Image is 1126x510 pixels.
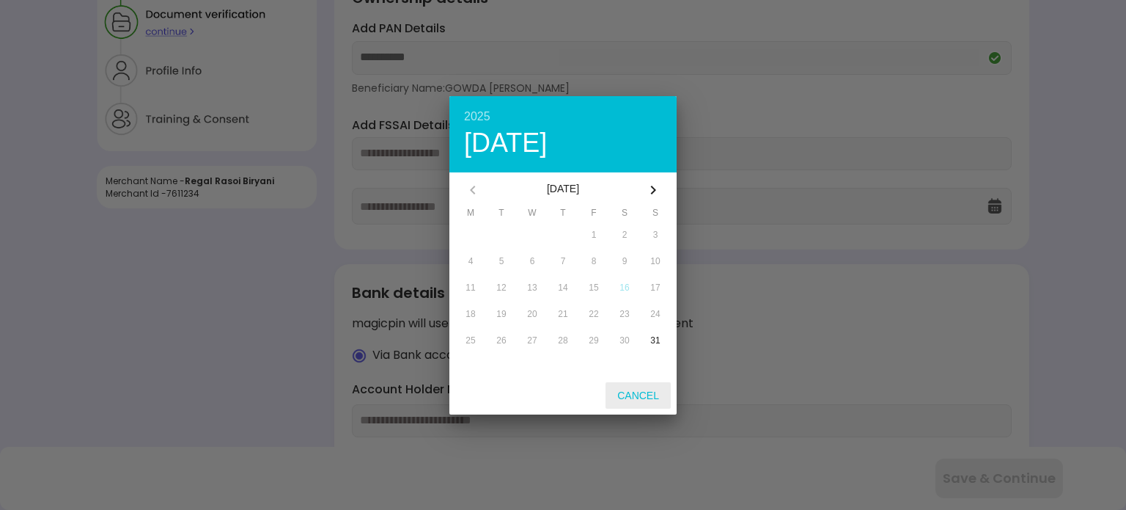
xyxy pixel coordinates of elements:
span: 22 [589,309,598,319]
button: 26 [486,328,517,353]
span: 23 [619,309,629,319]
span: 29 [589,335,598,346]
button: 24 [640,302,671,327]
button: 14 [548,275,578,300]
button: 6 [517,249,548,274]
button: 2 [609,222,640,247]
button: 13 [517,275,548,300]
span: 27 [527,335,537,346]
button: 20 [517,302,548,327]
div: 2025 [464,111,662,123]
button: 10 [640,249,671,274]
span: 24 [650,309,660,319]
button: 17 [640,275,671,300]
span: T [548,208,578,222]
button: 1 [578,222,609,247]
span: 21 [558,309,567,319]
button: 9 [609,249,640,274]
button: 23 [609,302,640,327]
button: 28 [548,328,578,353]
span: 19 [496,309,506,319]
button: 11 [455,275,486,300]
div: [DATE] [464,130,662,156]
span: 11 [466,283,475,293]
button: 4 [455,249,486,274]
span: 5 [499,256,504,266]
button: 22 [578,302,609,327]
span: 12 [496,283,506,293]
span: 2 [622,230,628,240]
button: 5 [486,249,517,274]
span: Cancel [606,390,671,401]
button: 19 [486,302,517,327]
button: 31 [640,328,671,353]
span: 20 [527,309,537,319]
button: 18 [455,302,486,327]
button: 29 [578,328,609,353]
span: 31 [650,335,660,346]
button: 15 [578,275,609,300]
button: 16 [609,275,640,300]
button: 3 [640,222,671,247]
span: 14 [558,283,567,293]
span: 25 [466,335,475,346]
button: 12 [486,275,517,300]
span: 13 [527,283,537,293]
span: M [455,208,486,222]
span: S [609,208,640,222]
button: 8 [578,249,609,274]
span: 9 [622,256,628,266]
span: 30 [619,335,629,346]
button: 27 [517,328,548,353]
span: 7 [561,256,566,266]
span: 4 [468,256,474,266]
span: 10 [650,256,660,266]
span: 16 [619,283,629,293]
span: 8 [592,256,597,266]
button: 25 [455,328,486,353]
span: S [640,208,671,222]
button: 30 [609,328,640,353]
span: 17 [650,283,660,293]
span: T [486,208,517,222]
span: 6 [530,256,535,266]
span: 28 [558,335,567,346]
span: 15 [589,283,598,293]
span: 3 [653,230,658,240]
span: 1 [592,230,597,240]
button: Cancel [606,382,671,409]
span: F [578,208,609,222]
button: 21 [548,302,578,327]
span: W [517,208,548,222]
span: 18 [466,309,475,319]
span: 26 [496,335,506,346]
button: 7 [548,249,578,274]
div: [DATE] [490,172,636,208]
